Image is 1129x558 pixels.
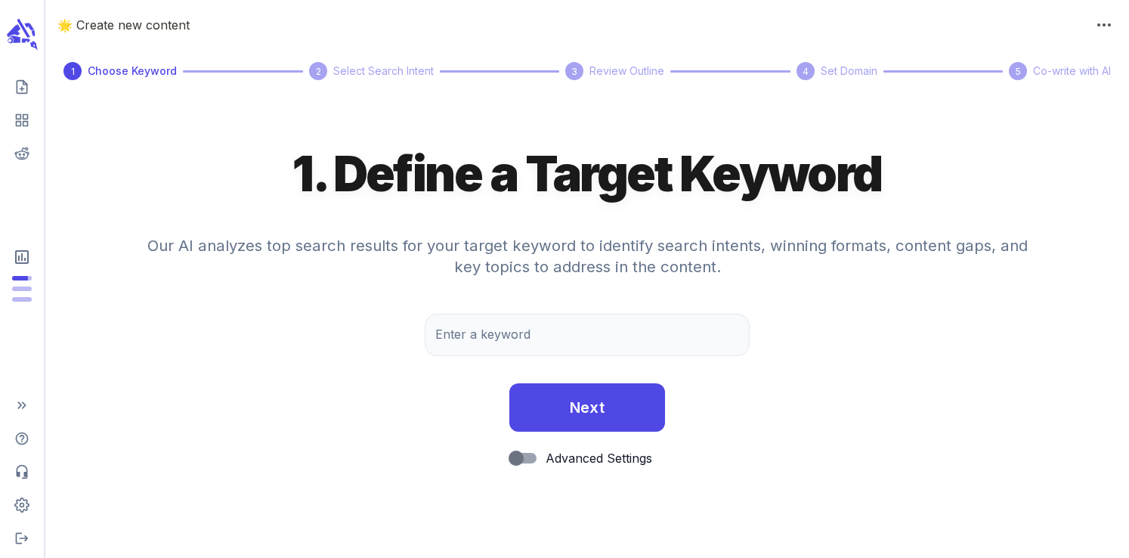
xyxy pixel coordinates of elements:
span: Input Tokens: 0 of 2,000,000 monthly tokens used. These limits are based on the last model you us... [12,297,32,302]
span: Output Tokens: 0 of 400,000 monthly tokens used. These limits are based on the last model you use... [12,287,32,291]
span: Help Center [6,425,38,452]
span: Adjust your account settings [6,491,38,519]
text: 1 [71,66,75,77]
span: Contact Support [6,458,38,485]
span: Select Search Intent [333,63,434,79]
text: 5 [1016,66,1021,77]
span: Set Domain [821,63,877,79]
span: Co-write with AI [1033,63,1111,79]
span: Posts: 20 of 25 monthly posts used [12,276,32,281]
h4: Our AI analyzes top search results for your target keyword to identify search intents, winning fo... [134,217,1041,314]
button: Next [509,383,666,432]
text: 4 [803,66,809,77]
span: View your content dashboard [6,107,38,134]
text: 3 [571,66,577,77]
span: Create new content [6,73,38,101]
span: Choose Keyword [88,63,177,79]
p: 🌟 Create new content [57,16,1091,34]
span: Logout [6,525,38,552]
span: View your Reddit Intelligence add-on dashboard [6,140,38,167]
span: Review Outline [589,63,664,79]
text: 2 [315,66,320,77]
span: Expand Sidebar [6,392,38,419]
h1: 1. Define a Target Keyword [292,142,881,205]
span: View Subscription & Usage [6,242,38,272]
span: Next [570,395,605,421]
span: Advanced Settings [546,449,652,467]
